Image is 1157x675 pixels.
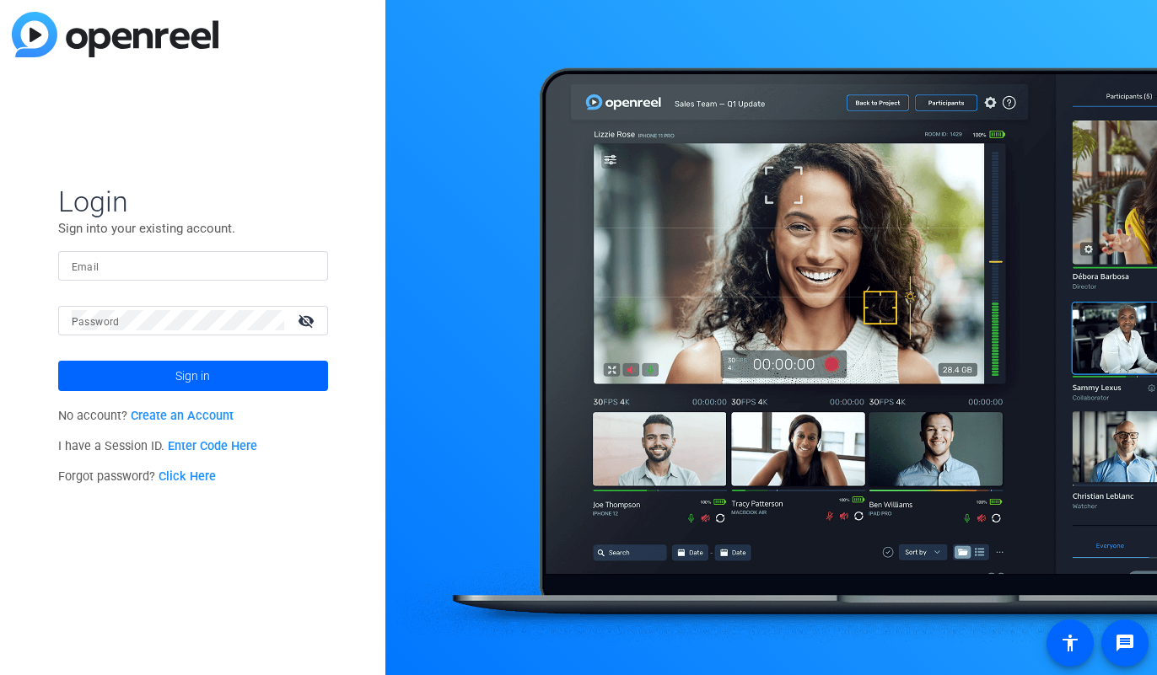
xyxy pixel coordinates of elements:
[58,361,328,391] button: Sign in
[1115,633,1135,653] mat-icon: message
[58,469,217,484] span: Forgot password?
[1060,633,1080,653] mat-icon: accessibility
[58,439,258,453] span: I have a Session ID.
[58,184,328,219] span: Login
[288,308,328,333] mat-icon: visibility_off
[58,219,328,238] p: Sign into your existing account.
[12,12,218,57] img: blue-gradient.svg
[72,261,100,273] mat-label: Email
[175,355,210,397] span: Sign in
[58,409,234,423] span: No account?
[72,316,120,328] mat-label: Password
[131,409,234,423] a: Create an Account
[159,469,216,484] a: Click Here
[72,255,315,276] input: Enter Email Address
[168,439,257,453] a: Enter Code Here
